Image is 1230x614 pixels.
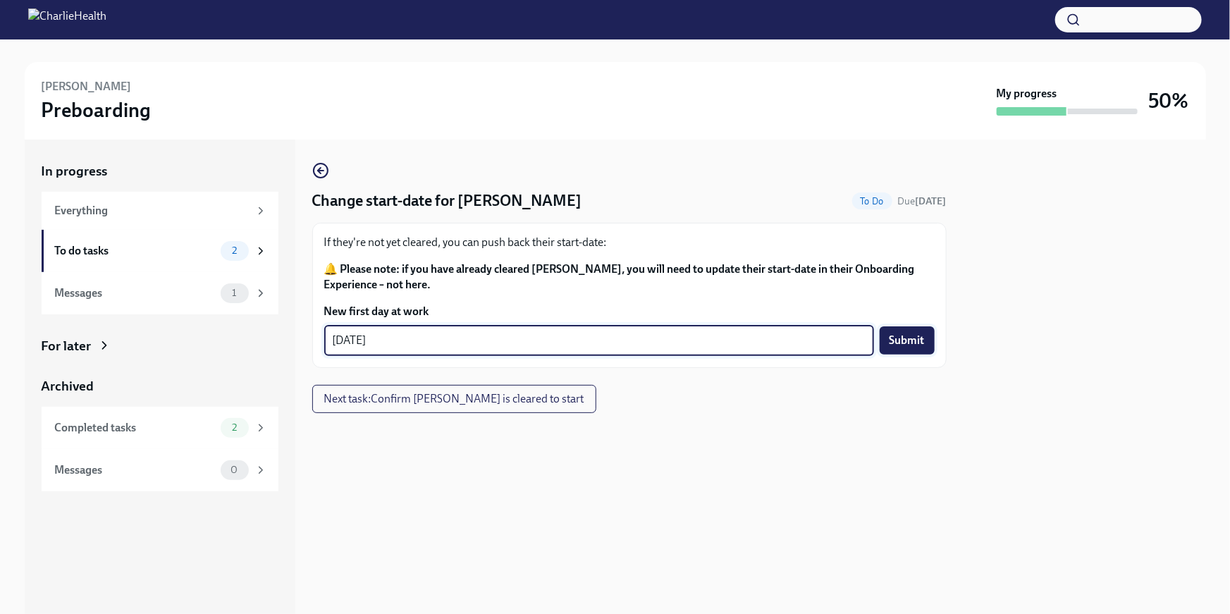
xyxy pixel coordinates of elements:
span: To Do [852,196,892,207]
strong: [DATE] [916,195,947,207]
a: In progress [42,162,278,180]
h4: Change start-date for [PERSON_NAME] [312,190,582,211]
textarea: [DATE] [333,332,866,349]
a: For later [42,337,278,355]
div: To do tasks [55,243,215,259]
div: Everything [55,203,249,219]
h3: Preboarding [42,97,152,123]
span: 0 [222,465,246,475]
h3: 50% [1149,88,1189,113]
a: Messages1 [42,272,278,314]
img: CharlieHealth [28,8,106,31]
span: Due [898,195,947,207]
a: Everything [42,192,278,230]
a: Archived [42,377,278,395]
span: 2 [223,245,245,256]
div: Completed tasks [55,420,215,436]
button: Next task:Confirm [PERSON_NAME] is cleared to start [312,385,596,413]
a: Messages0 [42,449,278,491]
div: Messages [55,285,215,301]
button: Submit [880,326,935,355]
span: Next task : Confirm [PERSON_NAME] is cleared to start [324,392,584,406]
a: Completed tasks2 [42,407,278,449]
span: 2 [223,422,245,433]
label: New first day at work [324,304,935,319]
span: 1 [223,288,245,298]
strong: My progress [997,86,1057,102]
p: If they're not yet cleared, you can push back their start-date: [324,235,935,250]
strong: 🔔 Please note: if you have already cleared [PERSON_NAME], you will need to update their start-dat... [324,262,915,291]
span: September 22nd, 2025 09:00 [898,195,947,208]
h6: [PERSON_NAME] [42,79,132,94]
div: For later [42,337,92,355]
a: To do tasks2 [42,230,278,272]
span: Submit [890,333,925,348]
div: Messages [55,462,215,478]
